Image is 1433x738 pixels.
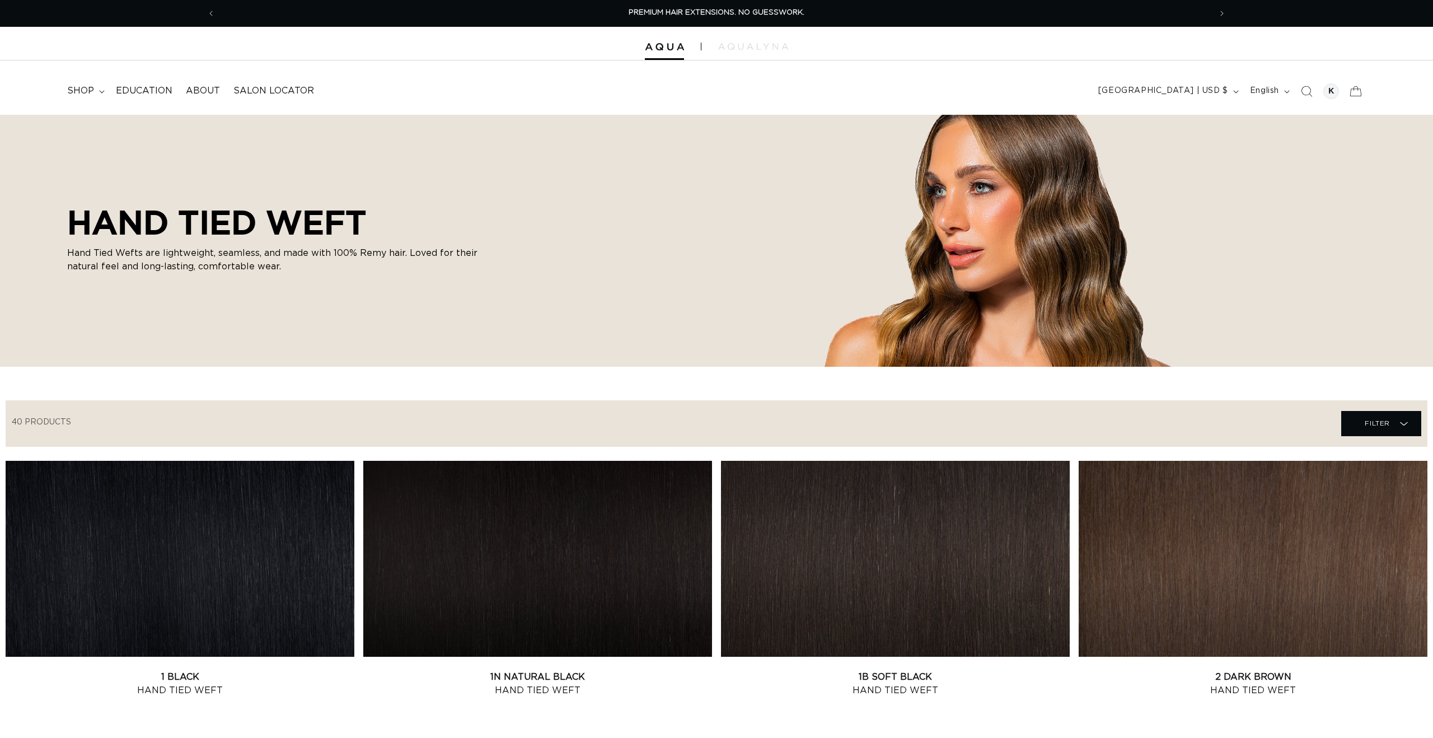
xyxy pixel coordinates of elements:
span: [GEOGRAPHIC_DATA] | USD $ [1098,85,1228,97]
img: Aqua Hair Extensions [645,43,684,51]
span: PREMIUM HAIR EXTENSIONS. NO GUESSWORK. [629,9,804,16]
img: aqualyna.com [718,43,788,50]
span: English [1250,85,1279,97]
span: Education [116,85,172,97]
p: Hand Tied Wefts are lightweight, seamless, and made with 100% Remy hair. Loved for their natural ... [67,246,493,273]
a: About [179,78,227,104]
summary: Search [1294,79,1319,104]
span: About [186,85,220,97]
span: 40 products [12,418,71,426]
span: Filter [1365,413,1390,434]
a: Salon Locator [227,78,321,104]
span: Salon Locator [233,85,314,97]
summary: shop [60,78,109,104]
button: [GEOGRAPHIC_DATA] | USD $ [1092,81,1243,102]
button: Previous announcement [199,3,223,24]
a: 1 Black Hand Tied Weft [6,670,354,697]
button: English [1243,81,1294,102]
a: 1N Natural Black Hand Tied Weft [363,670,712,697]
a: 1B Soft Black Hand Tied Weft [721,670,1070,697]
a: 2 Dark Brown Hand Tied Weft [1079,670,1427,697]
h2: HAND TIED WEFT [67,203,493,242]
button: Next announcement [1210,3,1234,24]
span: shop [67,85,94,97]
summary: Filter [1341,411,1421,436]
a: Education [109,78,179,104]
